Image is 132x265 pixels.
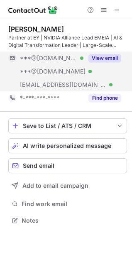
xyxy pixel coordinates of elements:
button: Notes [8,215,127,226]
span: Add to email campaign [22,182,88,189]
button: Add to email campaign [8,178,127,193]
span: ***@[DOMAIN_NAME] [20,68,86,75]
span: AI write personalized message [23,142,111,149]
span: Notes [22,217,124,224]
span: Find work email [22,200,124,208]
button: AI write personalized message [8,138,127,153]
button: Find work email [8,198,127,210]
button: Reveal Button [88,54,121,62]
button: save-profile-one-click [8,118,127,133]
span: Send email [23,162,54,169]
div: [PERSON_NAME] [8,25,64,33]
div: Save to List / ATS / CRM [23,123,112,129]
span: ***@[DOMAIN_NAME] [20,54,77,62]
span: [EMAIL_ADDRESS][DOMAIN_NAME] [20,81,106,88]
button: Reveal Button [88,94,121,102]
button: Send email [8,158,127,173]
img: ContactOut v5.3.10 [8,5,58,15]
div: Partner at EY | NVIDIA Alliance Lead EMEIA | AI & Digital Transformation Leader | Large-Scale Pro... [8,34,127,49]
